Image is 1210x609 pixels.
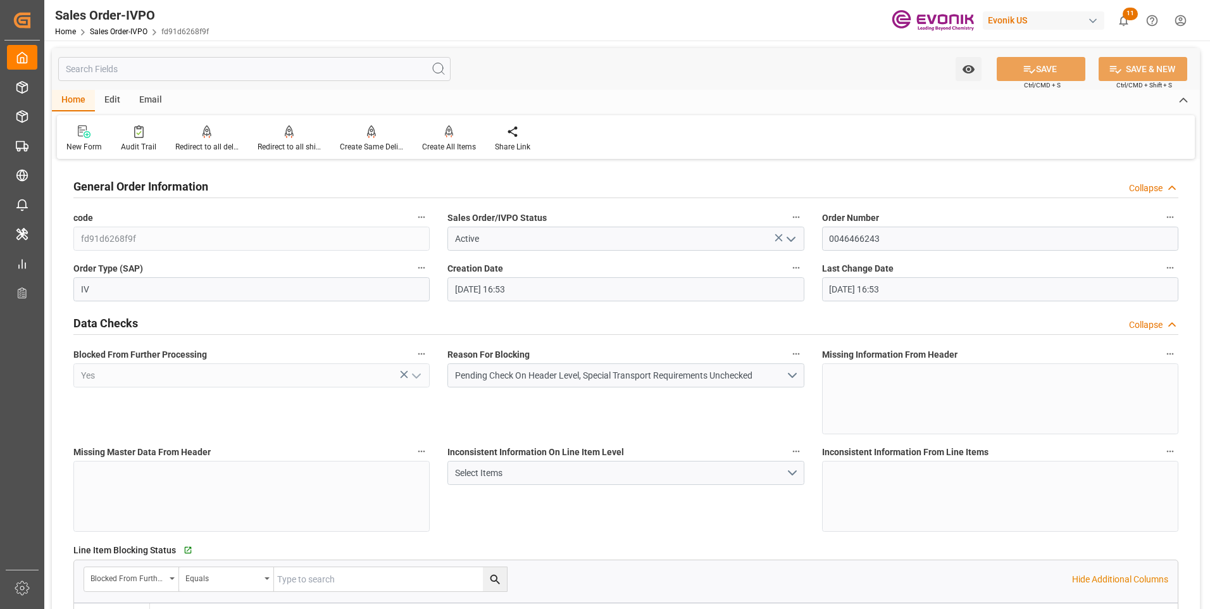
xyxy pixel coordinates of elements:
[90,570,165,584] div: Blocked From Further Processing
[447,348,530,361] span: Reason For Blocking
[258,141,321,153] div: Redirect to all shipments
[1123,8,1138,20] span: 11
[447,211,547,225] span: Sales Order/IVPO Status
[179,567,274,591] button: open menu
[73,446,211,459] span: Missing Master Data From Header
[73,544,176,557] span: Line Item Blocking Status
[1129,318,1163,332] div: Collapse
[95,90,130,111] div: Edit
[73,348,207,361] span: Blocked From Further Processing
[788,346,804,362] button: Reason For Blocking
[58,57,451,81] input: Search Fields
[1162,209,1178,225] button: Order Number
[1099,57,1187,81] button: SAVE & NEW
[413,346,430,362] button: Blocked From Further Processing
[788,443,804,460] button: Inconsistent Information On Line Item Level
[780,229,799,249] button: open menu
[73,315,138,332] h2: Data Checks
[822,348,957,361] span: Missing Information From Header
[1162,260,1178,276] button: Last Change Date
[788,209,804,225] button: Sales Order/IVPO Status
[447,363,804,387] button: open menu
[822,262,894,275] span: Last Change Date
[130,90,172,111] div: Email
[55,27,76,36] a: Home
[340,141,403,153] div: Create Same Delivery Date
[55,6,209,25] div: Sales Order-IVPO
[892,9,974,32] img: Evonik-brand-mark-Deep-Purple-RGB.jpeg_1700498283.jpeg
[956,57,982,81] button: open menu
[455,369,786,382] div: Pending Check On Header Level, Special Transport Requirements Unchecked
[66,141,102,153] div: New Form
[413,443,430,460] button: Missing Master Data From Header
[1072,573,1168,586] p: Hide Additional Columns
[1129,182,1163,195] div: Collapse
[185,570,260,584] div: Equals
[447,461,804,485] button: open menu
[1024,80,1061,90] span: Ctrl/CMD + S
[822,277,1178,301] input: MM-DD-YYYY HH:MM
[447,446,624,459] span: Inconsistent Information On Line Item Level
[455,467,786,480] div: Select Items
[406,366,425,386] button: open menu
[73,262,143,275] span: Order Type (SAP)
[1162,346,1178,362] button: Missing Information From Header
[52,90,95,111] div: Home
[997,57,1085,81] button: SAVE
[121,141,156,153] div: Audit Trail
[84,567,179,591] button: open menu
[73,178,208,195] h2: General Order Information
[1109,6,1138,35] button: show 11 new notifications
[1116,80,1172,90] span: Ctrl/CMD + Shift + S
[1162,443,1178,460] button: Inconsistent Information From Line Items
[422,141,476,153] div: Create All Items
[413,209,430,225] button: code
[483,567,507,591] button: search button
[1138,6,1166,35] button: Help Center
[73,211,93,225] span: code
[413,260,430,276] button: Order Type (SAP)
[495,141,530,153] div: Share Link
[822,211,879,225] span: Order Number
[274,567,507,591] input: Type to search
[983,11,1104,30] div: Evonik US
[822,446,989,459] span: Inconsistent Information From Line Items
[788,260,804,276] button: Creation Date
[983,8,1109,32] button: Evonik US
[175,141,239,153] div: Redirect to all deliveries
[447,262,503,275] span: Creation Date
[447,277,804,301] input: MM-DD-YYYY HH:MM
[90,27,147,36] a: Sales Order-IVPO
